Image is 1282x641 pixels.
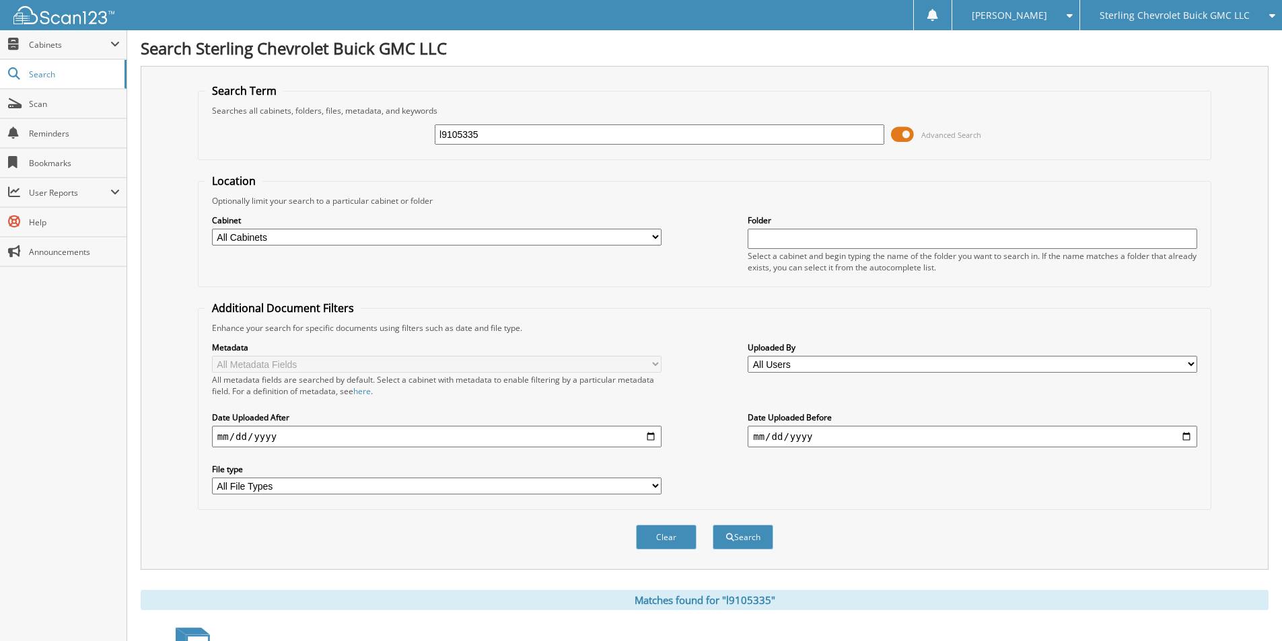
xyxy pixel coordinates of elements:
label: File type [212,463,662,475]
legend: Search Term [205,83,283,98]
label: Cabinet [212,215,662,226]
span: Sterling Chevrolet Buick GMC LLC [1100,11,1250,20]
span: Announcements [29,246,120,258]
div: Enhance your search for specific documents using filters such as date and file type. [205,322,1204,334]
iframe: Chat Widget [1215,576,1282,641]
label: Folder [748,215,1197,226]
div: Optionally limit your search to a particular cabinet or folder [205,195,1204,206]
div: All metadata fields are searched by default. Select a cabinet with metadata to enable filtering b... [212,374,662,397]
a: here [353,385,371,397]
span: Advanced Search [921,130,981,140]
input: start [212,426,662,447]
h1: Search Sterling Chevrolet Buick GMC LLC [141,37,1269,59]
span: [PERSON_NAME] [972,11,1047,20]
span: Scan [29,98,120,110]
img: scan123-logo-white.svg [13,6,114,24]
input: end [748,426,1197,447]
button: Search [713,525,773,550]
label: Uploaded By [748,342,1197,353]
span: Help [29,217,120,228]
span: Bookmarks [29,157,120,169]
label: Date Uploaded Before [748,412,1197,423]
label: Metadata [212,342,662,353]
span: Reminders [29,128,120,139]
span: Search [29,69,118,80]
legend: Location [205,174,262,188]
button: Clear [636,525,697,550]
div: Searches all cabinets, folders, files, metadata, and keywords [205,105,1204,116]
div: Select a cabinet and begin typing the name of the folder you want to search in. If the name match... [748,250,1197,273]
span: User Reports [29,187,110,198]
legend: Additional Document Filters [205,301,361,315]
div: Matches found for "l9105335" [141,590,1269,610]
span: Cabinets [29,39,110,50]
label: Date Uploaded After [212,412,662,423]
